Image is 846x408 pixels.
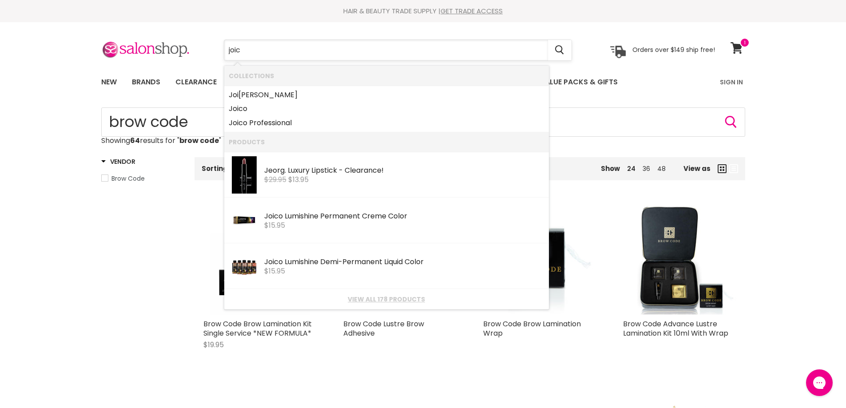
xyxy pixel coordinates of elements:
a: co Professional [229,116,544,130]
input: Search [224,40,548,60]
p: Showing results for " " [101,137,745,145]
span: Show [601,164,620,173]
s: $29.95 [264,174,286,185]
span: View as [683,165,711,172]
li: Products [224,132,549,152]
p: Orders over $149 ship free! [632,46,715,54]
a: Brow Code Advance Lustre Lamination Kit 10ml With Wrap [623,319,728,338]
span: $15.95 [264,266,285,276]
div: co Lumishine Demi-Permanent Liquid Color [264,258,544,267]
a: 24 [627,164,635,173]
strong: brow code [179,135,219,146]
span: $19.95 [203,340,224,350]
a: 36 [643,164,650,173]
a: 48 [657,164,666,173]
img: Lumishine-60ml-913_200x.jpg [232,248,257,285]
button: Search [548,40,572,60]
form: Product [101,107,745,137]
img: Brow Code Brow Lamination Kit Single Service *NEW FORMULA* [203,202,317,315]
a: GET TRADE ACCESS [441,6,503,16]
li: Products: Joico Lumishine Permanent Creme Color [224,198,549,243]
li: Products: Jeorg. Luxury Lipstick - Clearance! [224,152,549,198]
img: LuxuryLipstick-Enchanting_200x.jpg [232,156,257,194]
li: Collections: Joico [224,102,549,116]
ul: Main menu [95,69,670,95]
h3: Vendor [101,157,135,166]
img: Brow Code Advance Lustre Lamination Kit 10ml With Wrap [623,202,736,315]
b: Joi [229,118,238,128]
a: View all 178 products [229,296,544,303]
li: Collections: Joiken [224,86,549,102]
a: Brow Code Brow Lamination Wrap [483,319,581,338]
span: $15.95 [264,220,285,230]
div: co Lumishine Permanent Creme Color [264,212,544,222]
div: HAIR & BEAUTY TRADE SUPPLY | [90,7,756,16]
a: Brands [125,73,167,91]
nav: Main [90,69,756,95]
b: Joi [264,211,274,221]
span: $13.95 [288,174,309,185]
li: Products: Joico Lumishine Demi-Permanent Liquid Color [224,243,549,289]
a: Clearance [169,73,223,91]
button: Search [724,115,738,129]
iframe: Gorgias live chat messenger [802,366,837,399]
div: Jeorg. Luxury Lipstick - Clearance! [264,166,544,176]
a: Value Packs & Gifts [533,73,624,91]
li: View All [224,289,549,309]
b: Joi [264,257,274,267]
a: New [95,73,123,91]
input: Search [101,107,745,137]
strong: 64 [130,135,140,146]
label: Sorting [202,165,228,172]
a: Brow Code Lustre Brow Adhesive [343,319,424,338]
a: [PERSON_NAME] [229,88,544,102]
li: Collections: Joico Professional [224,116,549,132]
a: Sign In [715,73,748,91]
a: Brow Code [101,174,183,183]
form: Product [224,40,572,61]
span: Brow Code [111,174,145,183]
a: Brow Code Brow Lamination Kit Single Service *NEW FORMULA* [203,319,312,338]
b: Joi [229,103,238,114]
img: lumishine_200x.png [232,202,257,239]
a: co [229,102,544,116]
li: Collections [224,66,549,86]
b: Joi [229,90,238,100]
